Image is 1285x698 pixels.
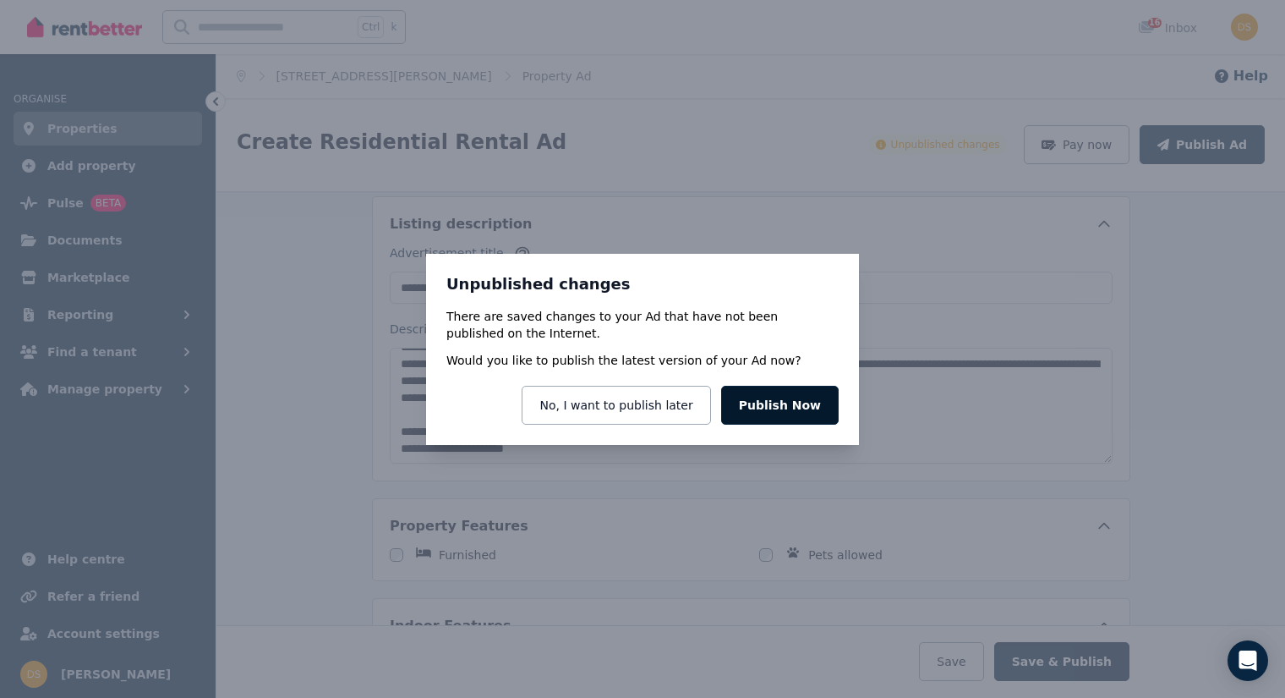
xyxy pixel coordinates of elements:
h3: Unpublished changes [446,274,839,294]
button: No, I want to publish later [522,386,710,425]
p: Would you like to publish the latest version of your Ad now? [446,352,801,369]
button: Publish Now [721,386,839,425]
p: There are saved changes to your Ad that have not been published on the Internet. [446,308,839,342]
div: Open Intercom Messenger [1228,640,1268,681]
